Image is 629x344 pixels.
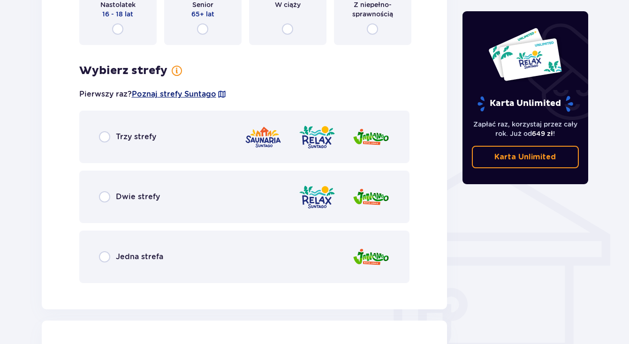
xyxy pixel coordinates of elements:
h3: Wybierz strefy [79,64,167,78]
p: Karta Unlimited [477,96,574,112]
img: Jamango [352,244,390,270]
span: 65+ lat [191,9,214,19]
img: Dwie karty całoroczne do Suntago z napisem 'UNLIMITED RELAX', na białym tle z tropikalnymi liśćmi... [488,27,562,82]
img: Relax [298,184,336,210]
span: Jedna strefa [116,252,163,262]
p: Zapłać raz, korzystaj przez cały rok. Już od ! [472,120,579,138]
a: Karta Unlimited [472,146,579,168]
p: Karta Unlimited [494,152,556,162]
img: Relax [298,124,336,150]
img: Jamango [352,184,390,210]
p: Pierwszy raz? [79,89,227,99]
span: Dwie strefy [116,192,160,202]
span: Trzy strefy [116,132,156,142]
img: Saunaria [244,124,282,150]
img: Jamango [352,124,390,150]
span: 16 - 18 lat [102,9,133,19]
span: 649 zł [532,130,553,137]
a: Poznaj strefy Suntago [132,89,216,99]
